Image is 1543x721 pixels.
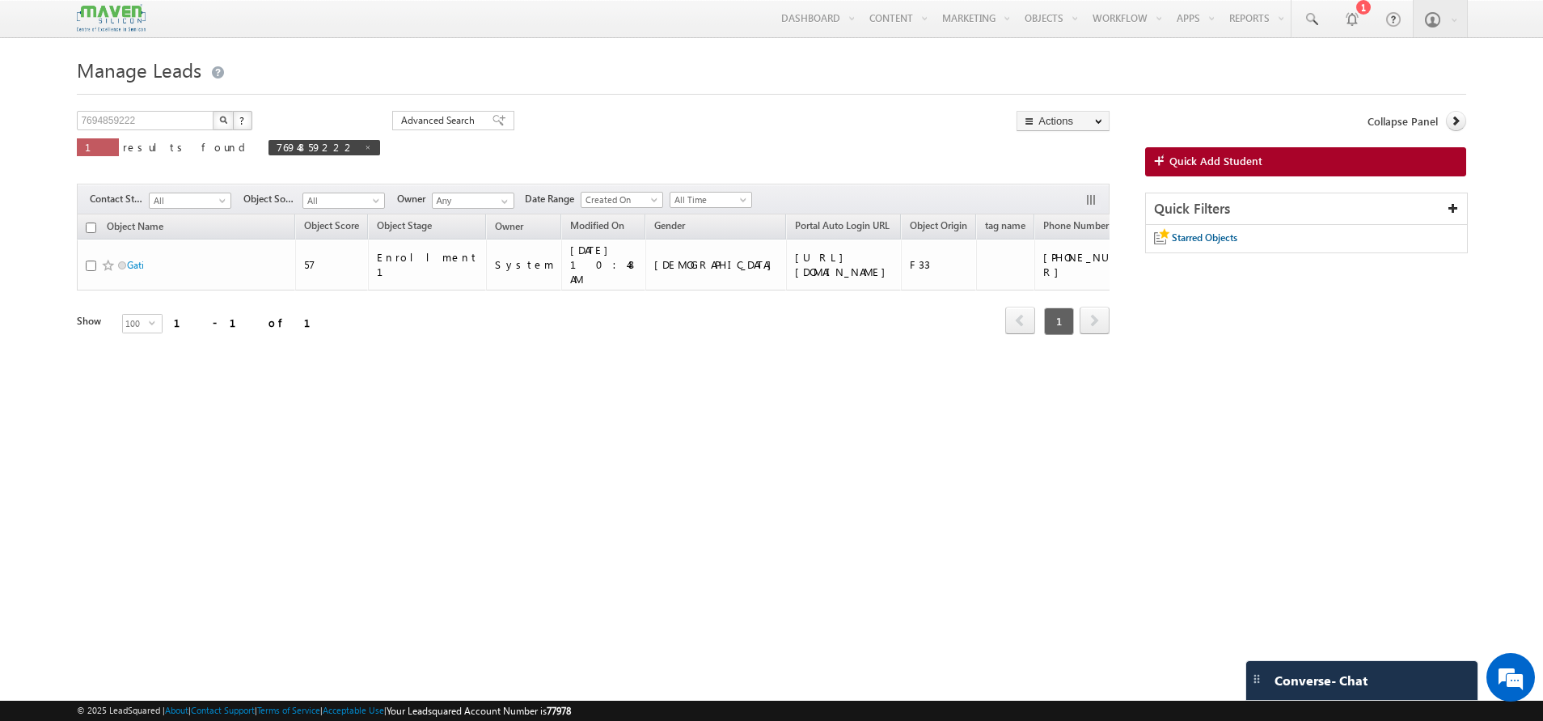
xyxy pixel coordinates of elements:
[562,217,632,238] a: Modified On
[123,140,252,154] span: results found
[77,703,571,719] span: © 2025 LeadSquared | | | | |
[910,257,969,272] div: F33
[77,57,201,83] span: Manage Leads
[670,192,752,208] a: All Time
[1080,307,1110,334] span: next
[1368,114,1438,129] span: Collapse Panel
[304,257,361,272] div: 57
[323,705,384,715] a: Acceptable Use
[1146,193,1466,225] div: Quick Filters
[1044,307,1074,335] span: 1
[910,219,967,231] span: Object Origin
[787,217,898,238] a: Portal Auto Login URL
[795,219,890,231] span: Portal Auto Login URL
[123,315,149,333] span: 100
[654,219,685,231] span: Gender
[239,113,247,127] span: ?
[150,193,226,208] span: All
[219,116,227,124] img: Search
[86,223,96,233] input: Check all records
[77,4,145,32] img: Custom Logo
[387,705,571,717] span: Your Leadsquared Account Number is
[525,192,581,206] span: Date Range
[1043,219,1109,231] span: Phone Number
[1017,111,1110,131] button: Actions
[495,220,523,232] span: Owner
[1275,673,1368,688] span: Converse - Chat
[302,193,385,209] a: All
[257,705,320,715] a: Terms of Service
[1172,231,1237,244] span: Starred Objects
[977,217,1034,238] a: tag name
[646,217,693,238] a: Gender
[304,219,359,231] span: Object Score
[401,113,480,128] span: Advanced Search
[1145,147,1465,176] a: Quick Add Student
[303,193,380,208] span: All
[1005,308,1035,334] a: prev
[795,250,894,279] div: [URL][DOMAIN_NAME]
[191,705,255,715] a: Contact Support
[99,218,171,239] a: Object Name
[654,257,780,272] div: [DEMOGRAPHIC_DATA]
[570,243,638,286] div: [DATE] 10:48 AM
[90,192,149,206] span: Contact Stage
[369,217,440,238] a: Object Stage
[296,217,367,238] a: Object Score
[85,140,111,154] span: 1
[581,192,663,208] a: Created On
[1043,250,1148,279] div: [PHONE_NUMBER]
[377,250,479,279] div: Enrollment 1
[377,219,432,231] span: Object Stage
[985,219,1025,231] span: tag name
[547,705,571,717] span: 77978
[233,111,252,130] button: ?
[1169,154,1262,168] span: Quick Add Student
[1080,308,1110,334] a: next
[902,217,975,238] a: Object Origin
[1005,307,1035,334] span: prev
[570,219,624,231] span: Modified On
[432,193,514,209] input: Type to Search
[670,193,747,207] span: All Time
[149,319,162,326] span: select
[243,192,302,206] span: Object Source
[277,140,356,154] span: 7694859222
[492,193,513,210] a: Show All Items
[77,314,109,329] div: Show
[174,313,330,332] div: 1 - 1 of 1
[127,259,144,271] a: Gati
[581,193,658,207] span: Created On
[165,705,188,715] a: About
[1250,672,1263,685] img: carter-drag
[495,257,554,272] div: System
[1035,217,1117,238] a: Phone Number
[149,193,231,209] a: All
[397,192,432,206] span: Owner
